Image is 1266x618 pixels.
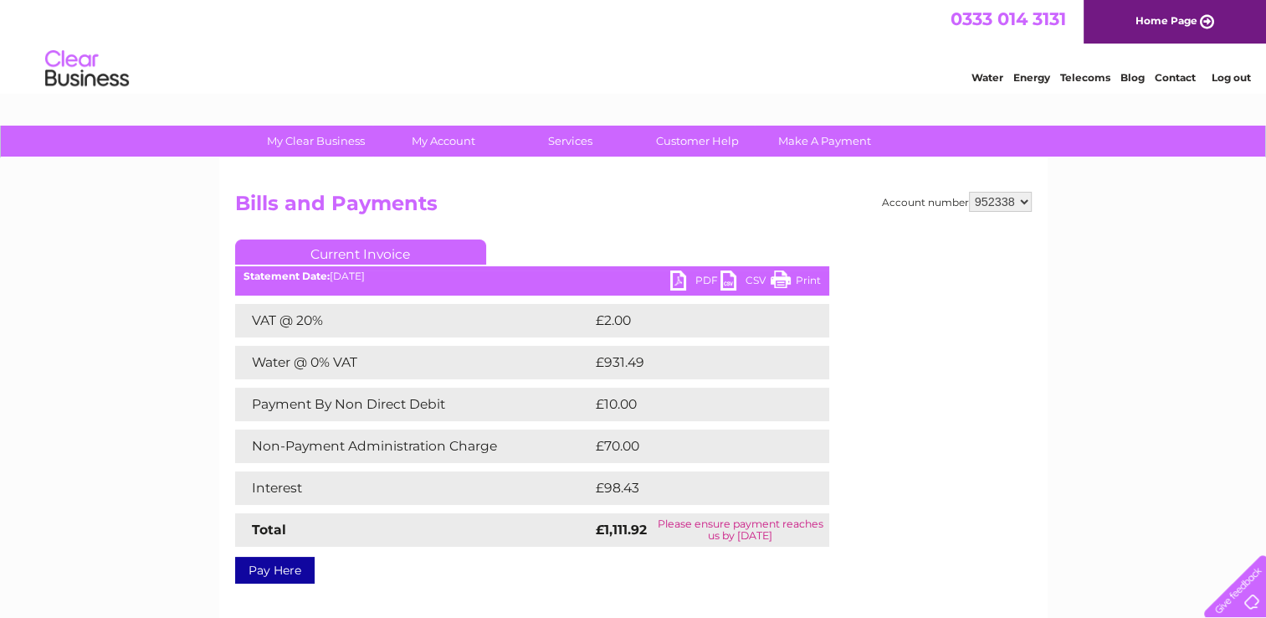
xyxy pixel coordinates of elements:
[596,522,647,538] strong: £1,111.92
[771,270,821,295] a: Print
[971,71,1003,84] a: Water
[235,471,592,505] td: Interest
[235,192,1032,224] h2: Bills and Payments
[592,304,791,337] td: £2.00
[1060,71,1110,84] a: Telecoms
[235,304,592,337] td: VAT @ 20%
[592,430,797,463] td: £70.00
[252,522,286,538] strong: Total
[235,557,315,584] a: Pay Here
[501,126,639,157] a: Services
[592,346,799,379] td: £931.49
[592,388,795,421] td: £10.00
[235,239,486,265] a: Current Invoice
[1211,71,1250,84] a: Log out
[44,44,130,95] img: logo.png
[652,513,829,547] td: Please ensure payment reaches us by [DATE]
[235,430,592,463] td: Non-Payment Administration Charge
[951,8,1066,29] a: 0333 014 3131
[243,270,330,282] b: Statement Date:
[235,346,592,379] td: Water @ 0% VAT
[235,270,829,282] div: [DATE]
[670,270,720,295] a: PDF
[882,192,1032,212] div: Account number
[247,126,385,157] a: My Clear Business
[628,126,766,157] a: Customer Help
[592,471,797,505] td: £98.43
[756,126,894,157] a: Make A Payment
[238,9,1029,81] div: Clear Business is a trading name of Verastar Limited (registered in [GEOGRAPHIC_DATA] No. 3667643...
[1120,71,1145,84] a: Blog
[1155,71,1196,84] a: Contact
[720,270,771,295] a: CSV
[235,388,592,421] td: Payment By Non Direct Debit
[374,126,512,157] a: My Account
[1013,71,1050,84] a: Energy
